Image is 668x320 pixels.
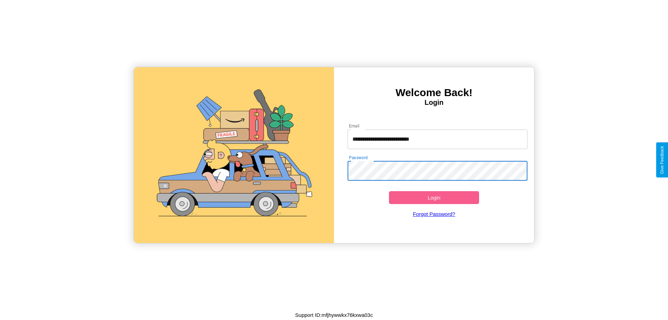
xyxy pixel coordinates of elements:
[344,204,524,224] a: Forgot Password?
[389,191,479,204] button: Login
[349,123,360,129] label: Email
[295,310,373,320] p: Support ID: mfjhywwkx76kxwa03c
[349,155,367,161] label: Password
[334,87,534,99] h3: Welcome Back!
[134,67,334,243] img: gif
[660,146,665,174] div: Give Feedback
[334,99,534,107] h4: Login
